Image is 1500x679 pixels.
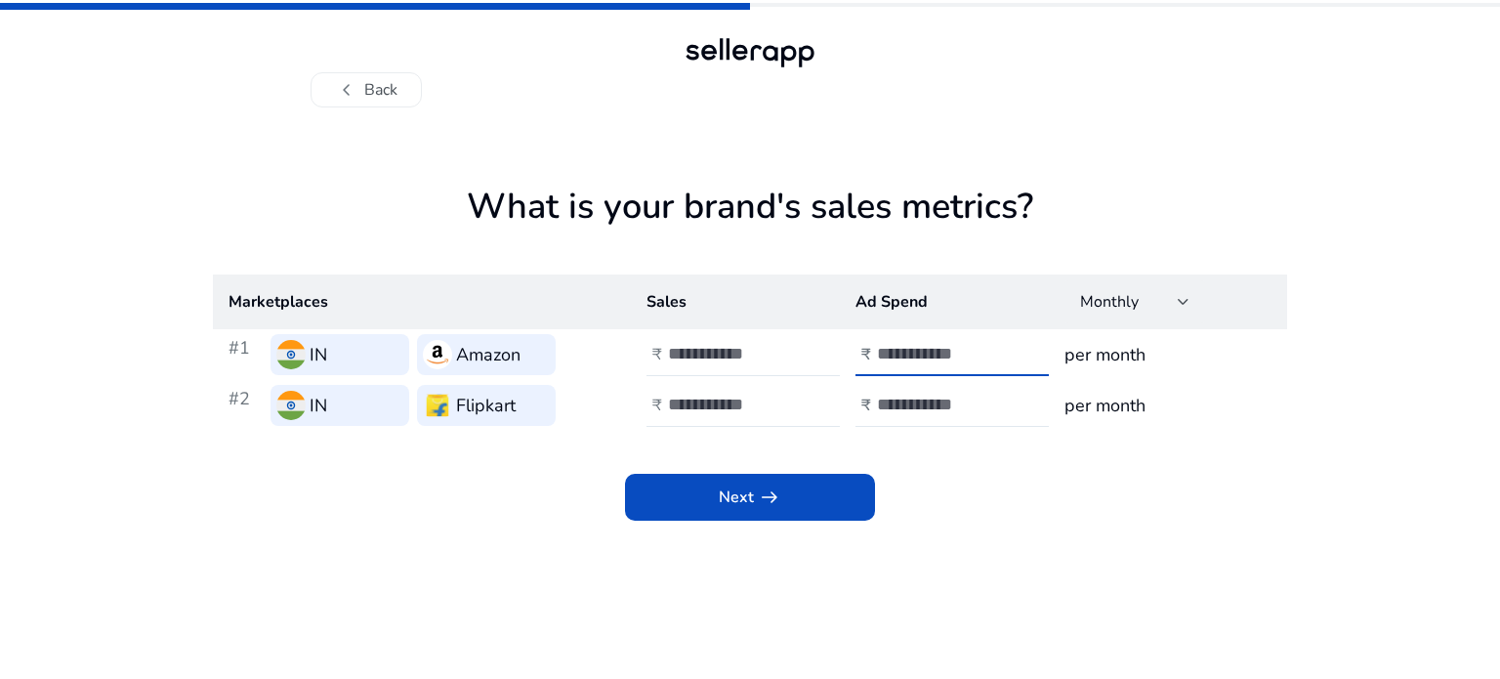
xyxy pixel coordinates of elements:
h3: per month [1064,392,1271,419]
h4: ₹ [861,397,871,415]
h3: per month [1064,341,1271,368]
h4: ₹ [861,346,871,364]
span: arrow_right_alt [758,486,781,509]
h3: IN [310,392,327,419]
button: Nextarrow_right_alt [625,474,875,521]
h3: Amazon [456,341,521,368]
img: in.svg [276,340,306,369]
h4: ₹ [652,397,662,415]
th: Sales [631,275,840,329]
h1: What is your brand's sales metrics? [213,186,1287,275]
span: chevron_left [335,78,358,102]
button: chevron_leftBack [311,72,422,107]
h4: ₹ [652,346,662,364]
h3: #1 [229,334,263,375]
img: in.svg [276,391,306,420]
th: Ad Spend [840,275,1049,329]
h3: Flipkart [456,392,516,419]
span: Next [719,486,781,509]
th: Marketplaces [213,275,631,329]
span: Monthly [1080,291,1139,313]
h3: #2 [229,385,263,426]
h3: IN [310,341,327,368]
